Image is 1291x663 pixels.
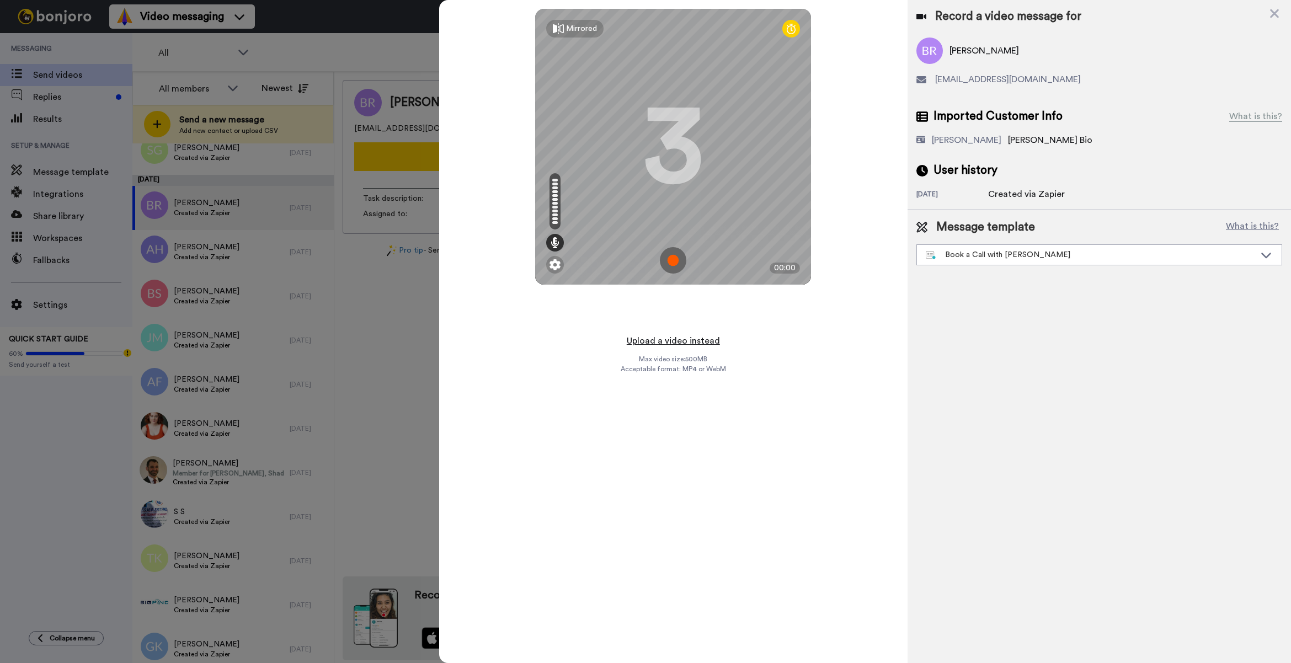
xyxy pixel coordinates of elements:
[17,23,204,60] div: message notification from Grant, 10w ago. Thanks for being with us for 4 months - it's flown by! ...
[935,73,1081,86] span: [EMAIL_ADDRESS][DOMAIN_NAME]
[550,259,561,270] img: ic_gear.svg
[1008,136,1092,145] span: [PERSON_NAME] Bio
[48,42,190,52] p: Message from Grant, sent 10w ago
[1223,219,1282,236] button: What is this?
[621,365,726,373] span: Acceptable format: MP4 or WebM
[1229,110,1282,123] div: What is this?
[926,251,936,260] img: nextgen-template.svg
[933,108,1063,125] span: Imported Customer Info
[770,263,800,274] div: 00:00
[639,355,707,363] span: Max video size: 500 MB
[643,105,703,188] div: 3
[988,188,1065,201] div: Created via Zapier
[623,334,723,348] button: Upload a video instead
[660,247,686,274] img: ic_record_start.svg
[48,32,190,238] span: Thanks for being with us for 4 months - it's flown by! How can we make the next 4 months even bet...
[932,133,1001,147] div: [PERSON_NAME]
[25,33,42,51] img: Profile image for Grant
[926,249,1255,260] div: Book a Call with [PERSON_NAME]
[936,219,1035,236] span: Message template
[916,190,988,201] div: [DATE]
[933,162,997,179] span: User history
